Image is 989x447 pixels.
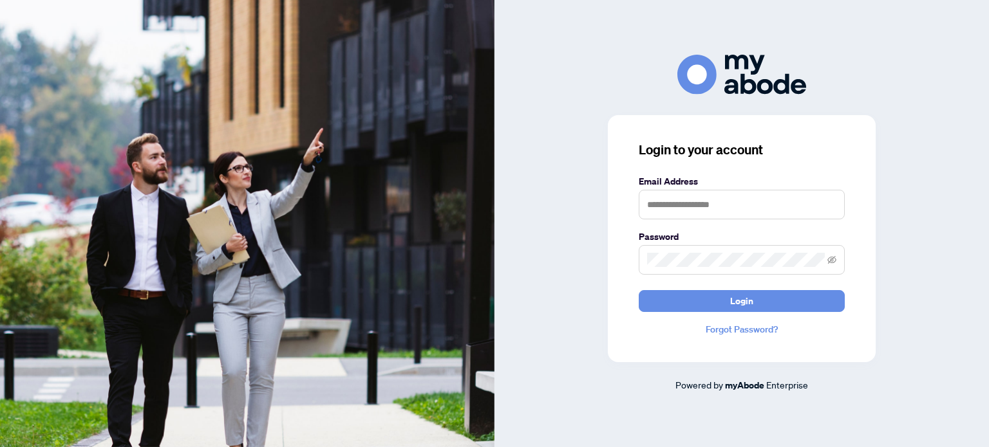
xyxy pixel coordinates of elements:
[639,230,845,244] label: Password
[639,174,845,188] label: Email Address
[766,379,808,390] span: Enterprise
[725,378,764,392] a: myAbode
[639,322,845,336] a: Forgot Password?
[639,141,845,159] h3: Login to your account
[827,255,836,264] span: eye-invisible
[675,379,723,390] span: Powered by
[730,291,753,311] span: Login
[677,55,806,94] img: ma-logo
[639,290,845,312] button: Login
